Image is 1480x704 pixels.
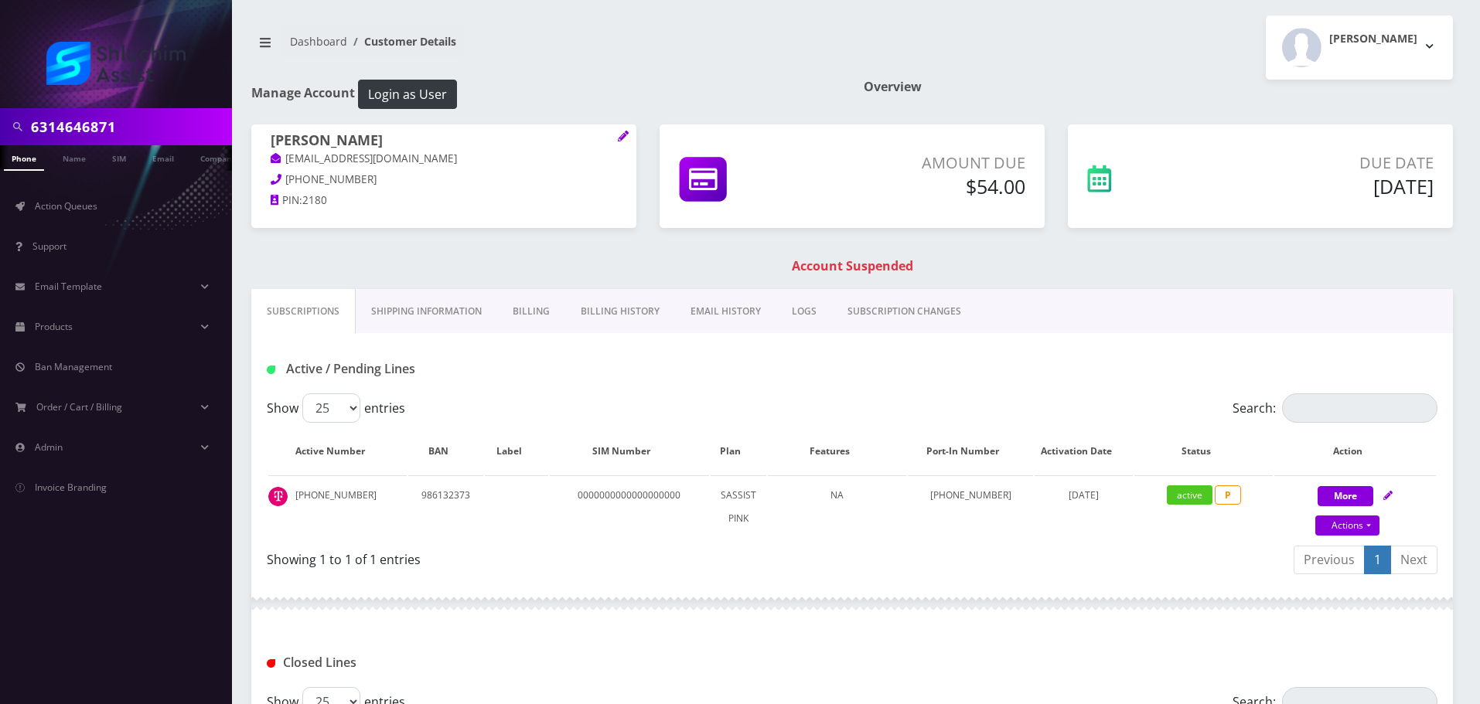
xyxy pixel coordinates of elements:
[1329,32,1417,46] h2: [PERSON_NAME]
[271,193,302,209] a: PIN:
[1318,486,1373,506] button: More
[408,475,483,538] td: 986132373
[268,429,407,474] th: Active Number: activate to sort column ascending
[55,145,94,169] a: Name
[1233,393,1437,423] label: Search:
[908,429,1033,474] th: Port-In Number: activate to sort column ascending
[711,429,767,474] th: Plan: activate to sort column ascending
[1035,429,1133,474] th: Activation Date: activate to sort column ascending
[833,175,1025,198] h5: $54.00
[1266,15,1453,80] button: [PERSON_NAME]
[1364,546,1391,574] a: 1
[1282,393,1437,423] input: Search:
[35,280,102,293] span: Email Template
[31,112,228,141] input: Search in Company
[1294,546,1365,574] a: Previous
[35,481,107,494] span: Invoice Branding
[1167,485,1212,505] span: active
[1210,175,1434,198] h5: [DATE]
[267,393,405,423] label: Show entries
[302,193,327,207] span: 2180
[104,145,134,169] a: SIM
[864,80,1453,94] h1: Overview
[768,475,906,538] td: NA
[251,289,356,334] a: Subscriptions
[267,659,275,668] img: Closed Lines
[255,259,1449,274] h1: Account Suspended
[36,400,122,413] span: Order / Cart / Billing
[145,145,182,169] a: Email
[267,366,275,374] img: Active / Pending Lines
[347,33,456,49] li: Customer Details
[268,475,407,538] td: [PHONE_NUMBER]
[675,289,776,334] a: EMAIL HISTORY
[358,80,457,109] button: Login as User
[1134,429,1273,474] th: Status: activate to sort column ascending
[285,172,377,186] span: [PHONE_NUMBER]
[1390,546,1437,574] a: Next
[550,429,708,474] th: SIM Number: activate to sort column ascending
[1069,488,1099,502] span: [DATE]
[251,80,841,109] h1: Manage Account
[46,42,186,85] img: Shluchim Assist
[1274,429,1436,474] th: Action: activate to sort column ascending
[833,151,1025,175] p: Amount Due
[290,34,347,49] a: Dashboard
[271,132,617,151] h1: [PERSON_NAME]
[711,475,767,538] td: SASSIST PINK
[193,145,244,169] a: Company
[35,320,73,333] span: Products
[4,145,44,171] a: Phone
[1315,515,1379,536] a: Actions
[832,289,977,334] a: SUBSCRIPTION CHANGES
[251,26,841,70] nav: breadcrumb
[1215,485,1241,505] span: P
[35,440,63,454] span: Admin
[497,289,565,334] a: Billing
[267,544,841,569] div: Showing 1 to 1 of 1 entries
[302,393,360,423] select: Showentries
[35,199,97,213] span: Action Queues
[908,475,1033,538] td: [PHONE_NUMBER]
[267,362,642,376] h1: Active / Pending Lines
[485,429,548,474] th: Label: activate to sort column ascending
[550,475,708,538] td: 0000000000000000000
[271,151,457,167] a: [EMAIL_ADDRESS][DOMAIN_NAME]
[1210,151,1434,175] p: Due Date
[776,289,832,334] a: LOGS
[408,429,483,474] th: BAN: activate to sort column ascending
[355,84,457,101] a: Login as User
[35,360,112,373] span: Ban Management
[565,289,675,334] a: Billing History
[267,655,642,670] h1: Closed Lines
[768,429,906,474] th: Features: activate to sort column ascending
[32,240,66,253] span: Support
[268,487,288,506] img: t_img.png
[356,289,497,334] a: Shipping Information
